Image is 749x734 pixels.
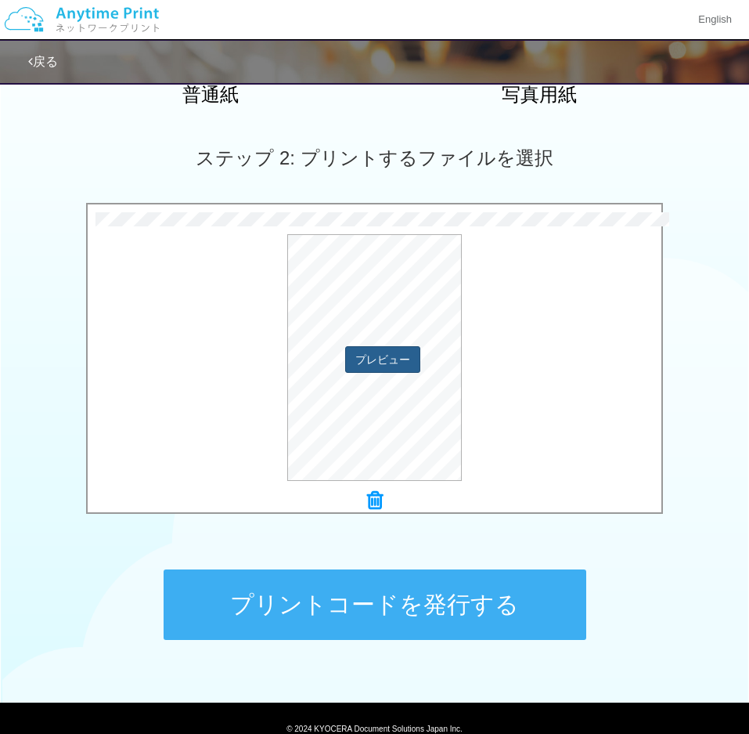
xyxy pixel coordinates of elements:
span: © 2024 KYOCERA Document Solutions Japan Inc. [286,723,463,733]
button: プレビュー [345,346,420,373]
h2: 写真用紙 [402,85,676,105]
a: 戻る [28,55,58,68]
span: ステップ 2: プリントするファイルを選択 [196,147,553,168]
h2: 普通紙 [74,85,347,105]
button: プリントコードを発行する [164,569,586,640]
